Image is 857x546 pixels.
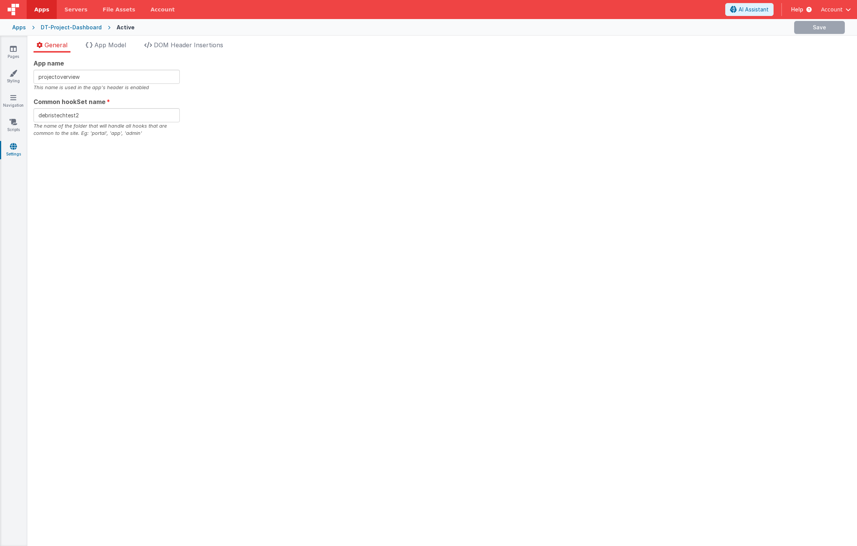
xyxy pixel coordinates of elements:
div: Apps [12,24,26,31]
div: This name is used in the app's header is enabled [34,84,180,91]
span: General [45,41,67,49]
span: Servers [64,6,87,13]
span: AI Assistant [739,6,769,13]
button: Save [794,21,845,34]
span: Common hookSet name [34,97,106,106]
span: Account [821,6,843,13]
span: Apps [34,6,49,13]
div: The name of the folder that will handle all hooks that are common to the site. Eg: 'portal', 'app... [34,122,180,137]
button: Account [821,6,851,13]
span: DOM Header Insertions [154,41,223,49]
button: AI Assistant [725,3,774,16]
span: File Assets [103,6,136,13]
span: App name [34,59,64,68]
span: App Model [94,41,126,49]
span: Help [791,6,803,13]
div: DT-Project-Dashboard [41,24,102,31]
div: Active [117,24,134,31]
